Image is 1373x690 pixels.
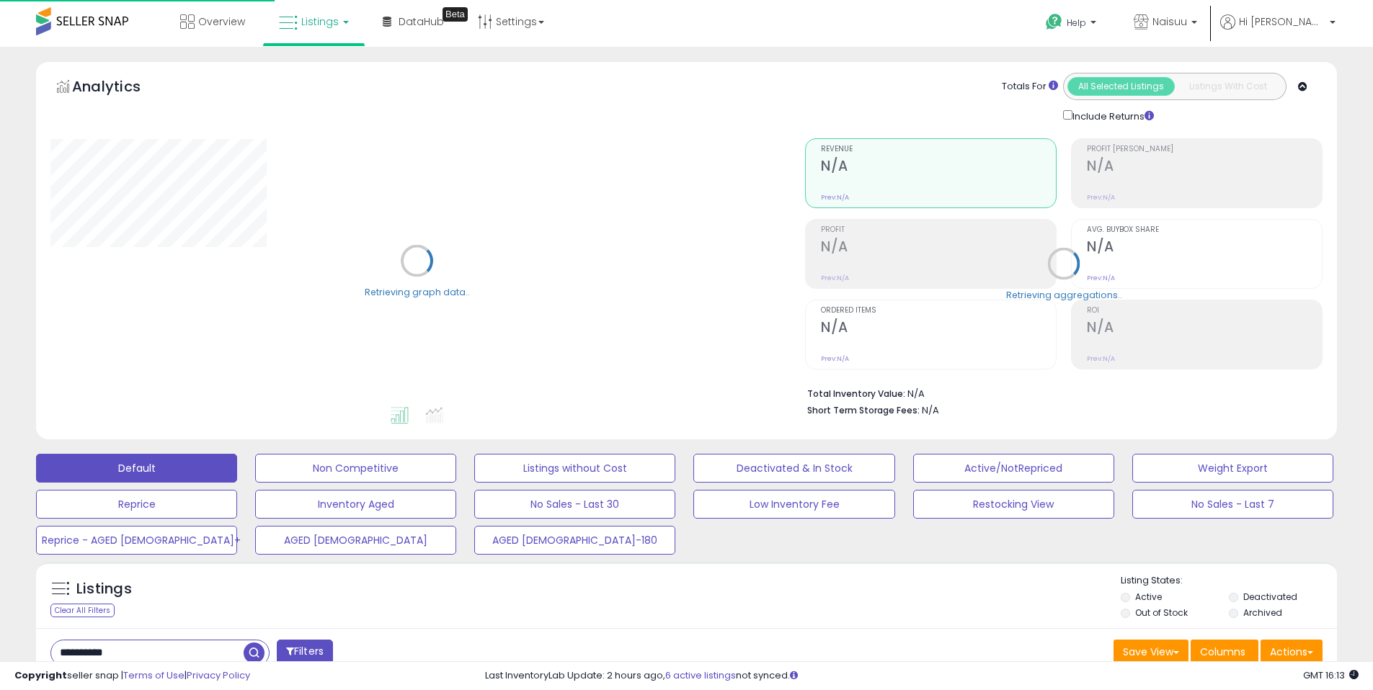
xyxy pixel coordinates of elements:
[365,285,470,298] div: Retrieving graph data..
[474,454,675,483] button: Listings without Cost
[399,14,444,29] span: DataHub
[1135,591,1162,603] label: Active
[1114,640,1188,664] button: Save View
[1045,13,1063,31] i: Get Help
[474,490,675,519] button: No Sales - Last 30
[1121,574,1337,588] p: Listing States:
[1243,591,1297,603] label: Deactivated
[187,668,250,682] a: Privacy Policy
[443,7,468,22] div: Tooltip anchor
[913,490,1114,519] button: Restocking View
[1135,606,1188,619] label: Out of Stock
[1067,77,1175,96] button: All Selected Listings
[485,669,1359,683] div: Last InventoryLab Update: 2 hours ago, not synced.
[1303,668,1359,682] span: 2025-09-13 16:13 GMT
[1132,490,1333,519] button: No Sales - Last 7
[1220,14,1336,47] a: Hi [PERSON_NAME]
[76,579,132,599] h5: Listings
[255,490,456,519] button: Inventory Aged
[913,454,1114,483] button: Active/NotRepriced
[301,14,339,29] span: Listings
[1132,454,1333,483] button: Weight Export
[72,76,169,100] h5: Analytics
[665,668,736,682] a: 6 active listings
[1034,2,1111,47] a: Help
[14,669,250,683] div: seller snap | |
[1174,77,1281,96] button: Listings With Cost
[36,454,237,483] button: Default
[1191,640,1258,664] button: Columns
[14,668,67,682] strong: Copyright
[693,454,894,483] button: Deactivated & In Stock
[1243,606,1282,619] label: Archived
[1152,14,1187,29] span: Naisuu
[277,640,333,665] button: Filters
[123,668,185,682] a: Terms of Use
[1239,14,1325,29] span: Hi [PERSON_NAME]
[36,490,237,519] button: Reprice
[1052,107,1171,124] div: Include Returns
[474,526,675,555] button: AGED [DEMOGRAPHIC_DATA]-180
[1006,288,1122,301] div: Retrieving aggregations..
[198,14,245,29] span: Overview
[1200,645,1245,659] span: Columns
[1002,80,1058,94] div: Totals For
[255,526,456,555] button: AGED [DEMOGRAPHIC_DATA]
[255,454,456,483] button: Non Competitive
[693,490,894,519] button: Low Inventory Fee
[36,526,237,555] button: Reprice - AGED [DEMOGRAPHIC_DATA]+
[50,604,115,617] div: Clear All Filters
[1067,17,1086,29] span: Help
[1261,640,1323,664] button: Actions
